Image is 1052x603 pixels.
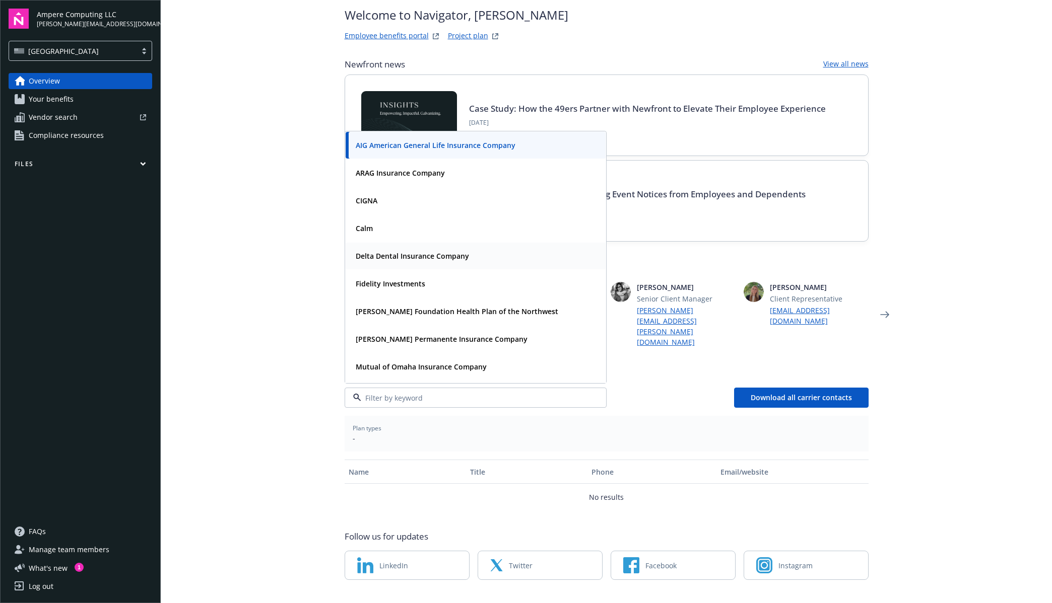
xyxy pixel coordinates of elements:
[489,30,501,42] a: projectPlanWebsite
[734,388,869,408] button: Download all carrier contacts
[9,523,152,540] a: FAQs
[356,279,425,288] strong: Fidelity Investments
[770,305,869,326] a: [EMAIL_ADDRESS][DOMAIN_NAME]
[770,293,869,304] span: Client Representative
[587,460,716,484] button: Phone
[637,282,736,292] span: [PERSON_NAME]
[345,58,405,70] span: Newfront news
[9,91,152,107] a: Your benefits
[430,30,442,42] a: striveWebsite
[356,362,487,371] strong: Mutual of Omaha Insurance Company
[466,460,587,484] button: Title
[751,393,852,402] span: Download all carrier contacts
[29,542,109,558] span: Manage team members
[9,109,152,125] a: Vendor search
[637,293,736,304] span: Senior Client Manager
[823,58,869,70] a: View all news
[9,542,152,558] a: Manage team members
[645,560,677,571] span: Facebook
[509,560,533,571] span: Twitter
[448,30,488,42] a: Project plan
[356,196,377,205] strong: CIGNA
[778,560,813,571] span: Instagram
[611,551,736,580] a: Facebook
[469,118,826,127] span: [DATE]
[9,127,152,143] a: Compliance resources
[770,282,869,292] span: [PERSON_NAME]
[29,109,78,125] span: Vendor search
[353,424,861,433] span: Plan types
[349,467,462,477] div: Name
[345,531,428,543] span: Follow us for updates
[9,73,152,89] a: Overview
[478,551,603,580] a: Twitter
[877,307,893,323] a: Next
[345,551,470,580] a: LinkedIn
[9,9,29,29] img: navigator-logo.svg
[37,20,152,29] span: [PERSON_NAME][EMAIL_ADDRESS][DOMAIN_NAME]
[356,223,373,233] strong: Calm
[469,103,826,114] a: Case Study: How the 49ers Partner with Newfront to Elevate Their Employee Experience
[9,160,152,172] button: Files
[589,492,624,502] p: No results
[356,168,445,178] strong: ARAG Insurance Company
[469,204,806,213] span: [DATE]
[345,6,568,24] span: Welcome to Navigator , [PERSON_NAME]
[28,46,99,56] span: [GEOGRAPHIC_DATA]
[345,30,429,42] a: Employee benefits portal
[37,9,152,20] span: Ampere Computing LLC
[361,91,457,139] img: Card Image - INSIGHTS copy.png
[356,307,558,316] strong: [PERSON_NAME] Foundation Health Plan of the Northwest
[637,305,736,347] a: [PERSON_NAME][EMAIL_ADDRESS][PERSON_NAME][DOMAIN_NAME]
[720,467,864,477] div: Email/website
[356,140,515,150] strong: AIG American General Life Insurance Company
[75,563,84,572] div: 1
[356,334,528,344] strong: [PERSON_NAME] Permanente Insurance Company
[591,467,712,477] div: Phone
[9,563,84,573] button: What's new1
[345,371,869,384] span: Carrier contacts
[37,9,152,29] button: Ampere Computing LLC[PERSON_NAME][EMAIL_ADDRESS][DOMAIN_NAME]
[29,127,104,143] span: Compliance resources
[716,460,868,484] button: Email/website
[744,282,764,302] img: photo
[611,282,631,302] img: photo
[379,560,408,571] span: LinkedIn
[744,551,869,580] a: Instagram
[29,91,74,107] span: Your benefits
[345,262,869,274] span: Your team
[470,467,583,477] div: Title
[345,460,466,484] button: Name
[29,563,68,573] span: What ' s new
[29,73,60,89] span: Overview
[29,523,46,540] span: FAQs
[14,46,131,56] span: [GEOGRAPHIC_DATA]
[469,188,806,200] a: COBRA High Five Part V: Qualifying Event Notices from Employees and Dependents
[356,251,469,261] strong: Delta Dental Insurance Company
[353,433,861,443] span: -
[29,578,53,594] div: Log out
[361,393,586,403] input: Filter by keyword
